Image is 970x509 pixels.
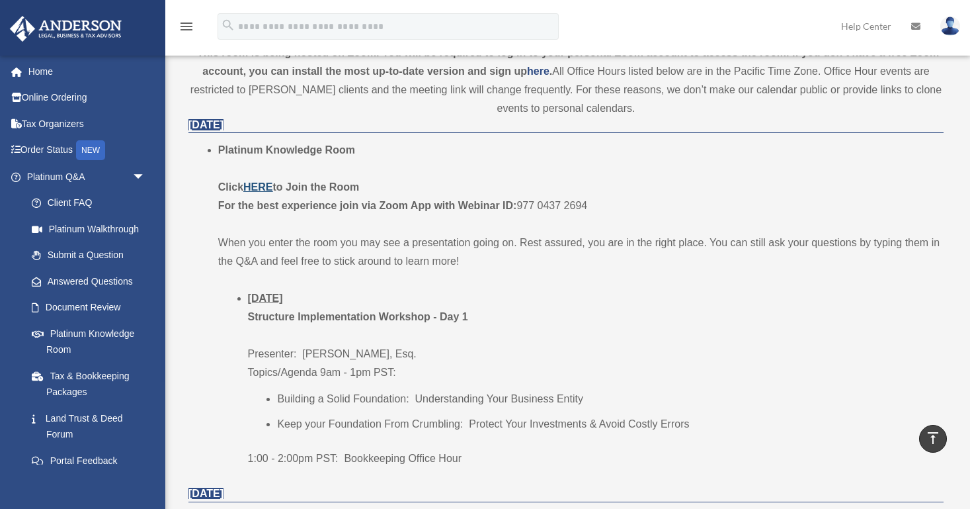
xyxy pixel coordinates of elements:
[248,311,468,322] b: Structure Implementation Workshop - Day 1
[76,140,105,160] div: NEW
[549,66,552,77] strong: .
[132,163,159,191] span: arrow_drop_down
[188,44,944,118] div: All Office Hours listed below are in the Pacific Time Zone. Office Hour events are restricted to ...
[218,178,944,215] p: 977 0437 2694
[218,200,517,211] b: For the best experience join via Zoom App with Webinar ID:
[9,163,165,190] a: Platinum Q&Aarrow_drop_down
[218,144,355,156] span: Platinum Knowledge Room
[248,449,944,468] p: 1:00 - 2:00pm PST: Bookkeeping Office Hour
[19,190,165,216] a: Client FAQ
[179,23,194,34] a: menu
[188,488,223,499] span: [DATE]
[9,58,165,85] a: Home
[527,66,549,77] a: here
[221,18,235,32] i: search
[179,19,194,34] i: menu
[19,216,165,242] a: Platinum Walkthrough
[19,405,165,447] a: Land Trust & Deed Forum
[6,16,126,42] img: Anderson Advisors Platinum Portal
[9,85,165,111] a: Online Ordering
[19,268,165,295] a: Answered Questions
[9,137,165,164] a: Order StatusNEW
[919,425,947,453] a: vertical_align_top
[925,430,941,446] i: vertical_align_top
[218,234,944,271] p: When you enter the room you may see a presentation going on. Rest assured, you are in the right p...
[19,242,165,269] a: Submit a Question
[19,320,159,363] a: Platinum Knowledge Room
[9,111,165,137] a: Tax Organizers
[243,181,272,193] a: HERE
[188,119,223,130] span: [DATE]
[940,17,960,36] img: User Pic
[248,289,944,468] li: Presenter: [PERSON_NAME], Esq. Topics/Agenda 9am - 1pm PST:
[248,293,283,304] u: [DATE]
[218,181,359,193] b: Click to Join the Room
[19,295,165,321] a: Document Review
[19,447,165,474] a: Portal Feedback
[277,415,944,434] li: Keep your Foundation From Crumbling: Protect Your Investments & Avoid Costly Errors
[19,363,165,405] a: Tax & Bookkeeping Packages
[277,390,944,408] li: Building a Solid Foundation: Understanding Your Business Entity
